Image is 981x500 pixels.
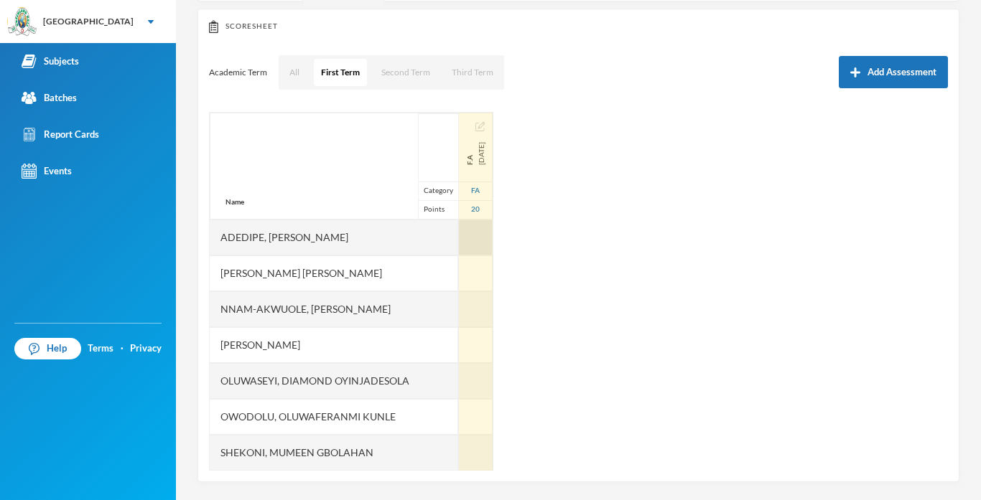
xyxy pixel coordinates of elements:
[210,291,458,327] div: Nnam-akwuole, [PERSON_NAME]
[22,127,99,142] div: Report Cards
[8,8,37,37] img: logo
[14,338,81,359] a: Help
[209,67,267,78] p: Academic Term
[22,164,72,179] div: Events
[464,142,487,165] div: Formative Assessment
[210,327,458,363] div: [PERSON_NAME]
[210,185,259,219] div: Name
[210,255,458,291] div: [PERSON_NAME] [PERSON_NAME]
[209,20,948,33] div: Scoresheet
[459,200,492,219] div: 20
[22,54,79,69] div: Subjects
[210,220,458,255] div: Adedipe, [PERSON_NAME]
[43,15,134,28] div: [GEOGRAPHIC_DATA]
[445,59,501,86] button: Third Term
[475,121,485,132] button: Edit Assessment
[418,181,458,200] div: Category
[210,363,458,399] div: Oluwaseyi, Diamond Oyinjadesola
[88,341,113,356] a: Terms
[121,341,124,356] div: ·
[210,435,458,471] div: Shekoni, Mumeen Gbolahan
[839,56,948,88] button: Add Assessment
[464,142,475,165] span: F.A
[418,200,458,219] div: Points
[22,90,77,105] div: Batches
[475,122,485,131] img: edit
[130,341,162,356] a: Privacy
[459,181,492,200] div: Formative Assessment
[282,59,307,86] button: All
[210,399,458,435] div: Owodolu, Oluwaferanmi Kunle
[314,59,367,86] button: First Term
[374,59,437,86] button: Second Term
